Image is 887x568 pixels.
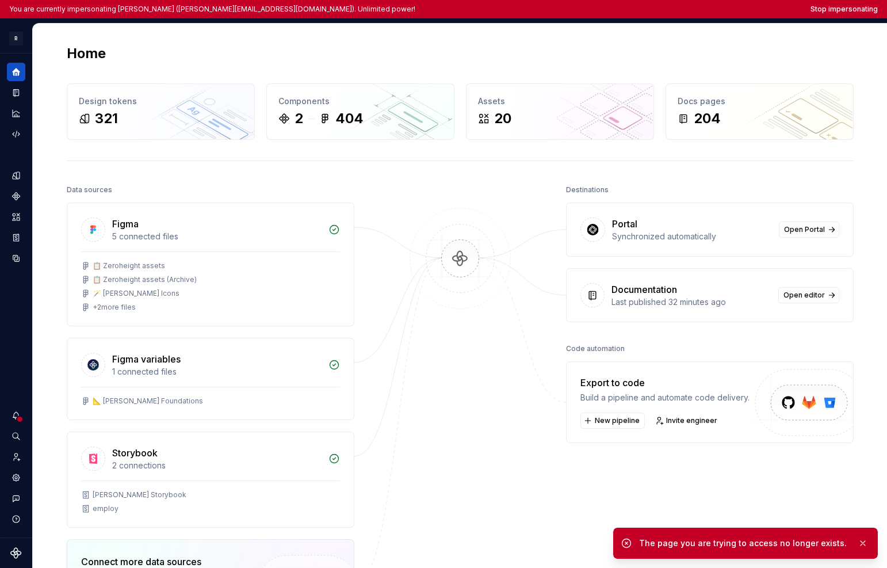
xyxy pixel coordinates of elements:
div: Components [278,96,442,107]
button: R [2,26,30,51]
button: Search ⌘K [7,427,25,445]
svg: Supernova Logo [10,547,22,559]
div: 5 connected files [112,231,322,242]
div: 2 connections [112,460,322,471]
a: Figma variables1 connected files📐 [PERSON_NAME] Foundations [67,338,354,420]
div: 404 [335,109,364,128]
div: R [9,32,23,45]
p: You are currently impersonating [PERSON_NAME] ([PERSON_NAME][EMAIL_ADDRESS][DOMAIN_NAME]). Unlimi... [9,5,415,14]
span: Open Portal [784,225,825,234]
a: Assets [7,208,25,226]
div: Build a pipeline and automate code delivery. [580,392,750,403]
a: Storybook2 connections[PERSON_NAME] Storybookemploy [67,432,354,528]
button: New pipeline [580,413,645,429]
a: Invite engineer [652,413,722,429]
a: Design tokens321 [67,83,255,140]
a: Open editor [778,287,839,303]
a: Data sources [7,249,25,268]
div: [PERSON_NAME] Storybook [93,490,186,500]
a: Docs pages204 [666,83,854,140]
a: Components2404 [266,83,454,140]
div: 321 [95,109,118,128]
div: + 2 more files [93,303,136,312]
div: Figma [112,217,139,231]
div: The page you are trying to access no longer exists. [639,537,848,549]
a: Figma5 connected files📋 Zeroheight assets📋 Zeroheight assets (Archive)🪄 [PERSON_NAME] Icons+2more... [67,203,354,326]
div: Data sources [67,182,112,198]
a: Documentation [7,83,25,102]
div: employ [93,504,118,513]
div: Code automation [566,341,625,357]
a: Storybook stories [7,228,25,247]
button: Stop impersonating [810,5,878,14]
div: 📋 Zeroheight assets (Archive) [93,275,197,284]
div: Storybook [112,446,158,460]
div: 🪄 [PERSON_NAME] Icons [93,289,179,298]
a: Analytics [7,104,25,123]
div: Destinations [566,182,609,198]
div: Design tokens [79,96,243,107]
div: 1 connected files [112,366,322,378]
span: New pipeline [595,416,640,425]
a: Code automation [7,125,25,143]
span: Open editor [783,291,825,300]
div: Figma variables [112,352,181,366]
h2: Home [67,44,106,63]
span: Invite engineer [666,416,717,425]
div: Documentation [611,283,677,296]
a: Components [7,187,25,205]
a: Settings [7,468,25,487]
div: Export to code [580,376,750,390]
div: Last published 32 minutes ago [611,296,771,308]
button: Contact support [7,489,25,508]
div: 2 [295,109,303,128]
button: Notifications [7,406,25,425]
a: Design tokens [7,166,25,185]
div: 20 [494,109,511,128]
div: 204 [694,109,721,128]
a: Assets20 [466,83,654,140]
div: Synchronized automatically [612,231,772,242]
div: Assets [478,96,642,107]
a: Home [7,63,25,81]
div: Portal [612,217,637,231]
div: 📋 Zeroheight assets [93,261,165,270]
div: 📐 [PERSON_NAME] Foundations [93,397,203,406]
div: Docs pages [678,96,842,107]
a: Open Portal [779,222,839,238]
a: Invite team [7,448,25,466]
